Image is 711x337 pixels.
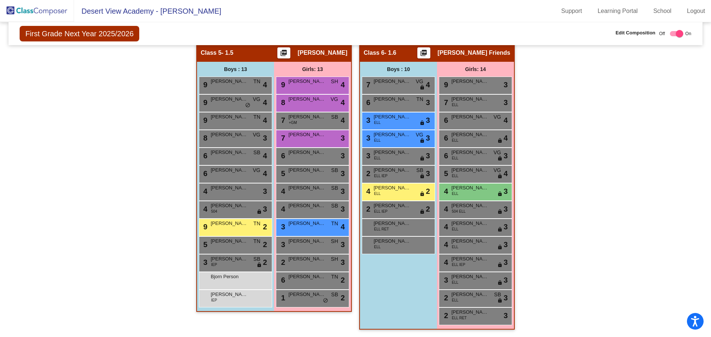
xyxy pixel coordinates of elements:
span: SB [416,166,423,174]
span: 9 [201,116,207,124]
span: 4 [279,187,285,195]
span: 3 [426,150,430,161]
span: 3 [504,97,508,108]
span: [PERSON_NAME] [288,184,326,192]
span: 2 [263,257,267,268]
span: 3 [426,97,430,108]
span: 3 [504,239,508,250]
span: 2 [279,258,285,266]
span: lock [420,85,425,91]
span: [PERSON_NAME] [451,273,488,280]
span: ELL [452,297,458,303]
span: VG [494,166,501,174]
span: 2 [426,203,430,215]
span: lock [497,245,503,250]
mat-icon: picture_as_pdf [419,49,428,60]
span: lock [420,138,425,144]
span: [PERSON_NAME] [451,309,488,316]
span: 3 [201,258,207,266]
span: IEP [211,297,217,303]
span: ELL RET [452,315,467,321]
span: 2 [263,221,267,232]
span: 4 [442,258,448,266]
span: - 1.6 [384,49,396,57]
span: [PERSON_NAME] [374,149,411,156]
span: 3 [504,310,508,321]
span: 4 [263,150,267,161]
span: 4 [504,115,508,126]
span: 2 [341,274,345,286]
a: Learning Portal [592,5,644,17]
span: 4 [263,79,267,90]
span: [PERSON_NAME] [298,49,347,57]
span: VG [253,95,260,103]
span: lock [420,209,425,215]
span: 504 ELL [452,209,465,214]
span: SB [331,291,338,299]
div: Girls: 14 [437,62,514,77]
span: [PERSON_NAME] [451,255,488,263]
span: 3 [341,257,345,268]
span: 4 [442,223,448,231]
span: [PERSON_NAME] [451,131,488,138]
span: 3 [341,203,345,215]
span: 6 [442,134,448,142]
span: 8 [201,134,207,142]
span: VG [494,113,501,121]
span: 3 [426,168,430,179]
span: 3 [364,152,370,160]
span: [PERSON_NAME] [451,237,488,245]
span: 504 [211,209,217,214]
span: 9 [201,98,207,107]
span: 7 [442,98,448,107]
span: lock [420,173,425,179]
span: 3 [504,186,508,197]
span: lock [497,280,503,286]
span: 6 [279,276,285,284]
span: ELL [452,244,458,250]
span: 4 [341,79,345,90]
span: IEP [211,262,217,267]
mat-icon: picture_as_pdf [279,49,288,60]
span: [PERSON_NAME] [211,291,248,298]
a: Logout [681,5,711,17]
span: 4 [364,187,370,195]
button: Print Students Details [277,47,290,58]
span: [PERSON_NAME] [374,202,411,209]
span: lock [497,191,503,197]
span: 3 [426,132,430,144]
span: ELL [452,173,458,179]
span: do_not_disturb_alt [245,102,250,108]
span: 4 [201,205,207,213]
span: SB [331,166,338,174]
span: 5 [279,169,285,178]
span: [PERSON_NAME] [211,202,248,209]
span: 2 [426,186,430,197]
span: [PERSON_NAME] [451,202,488,209]
span: lock [497,298,503,304]
span: [PERSON_NAME] [451,291,488,298]
span: VG [253,131,260,139]
span: 6 [364,98,370,107]
span: 7 [364,81,370,89]
span: 4 [201,187,207,195]
span: ELL [374,191,381,196]
span: 3 [341,132,345,144]
span: [PERSON_NAME] [288,95,326,103]
span: 3 [504,221,508,232]
span: [PERSON_NAME] [288,291,326,298]
span: 4 [279,205,285,213]
span: 6 [201,152,207,160]
span: 4 [263,115,267,126]
span: 3 [504,292,508,303]
span: [PERSON_NAME] [374,131,411,138]
span: [PERSON_NAME] Friends [438,49,510,57]
span: ELL RET [374,226,389,232]
span: ELL [452,191,458,196]
span: [PERSON_NAME] [211,237,248,245]
span: SB [253,149,260,156]
span: [PERSON_NAME] [211,220,248,227]
span: 3 [341,168,345,179]
span: 1 [279,294,285,302]
span: 3 [426,115,430,126]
